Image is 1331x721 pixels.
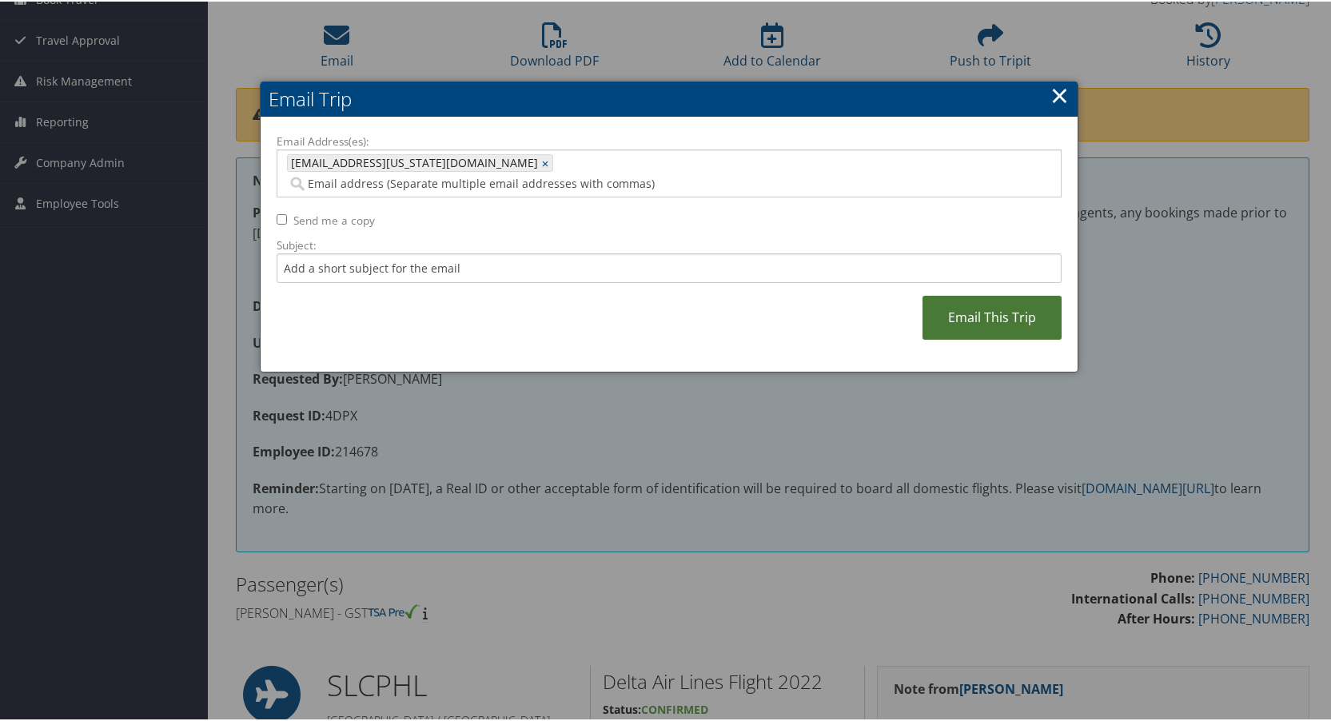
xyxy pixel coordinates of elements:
span: [EMAIL_ADDRESS][US_STATE][DOMAIN_NAME] [288,153,538,169]
a: Email This Trip [923,294,1062,338]
input: Email address (Separate multiple email addresses with commas) [287,174,941,190]
a: × [542,153,552,169]
h2: Email Trip [261,80,1078,115]
label: Subject: [277,236,1062,252]
input: Add a short subject for the email [277,252,1062,281]
label: Email Address(es): [277,132,1062,148]
label: Send me a copy [293,211,375,227]
a: × [1050,78,1069,110]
